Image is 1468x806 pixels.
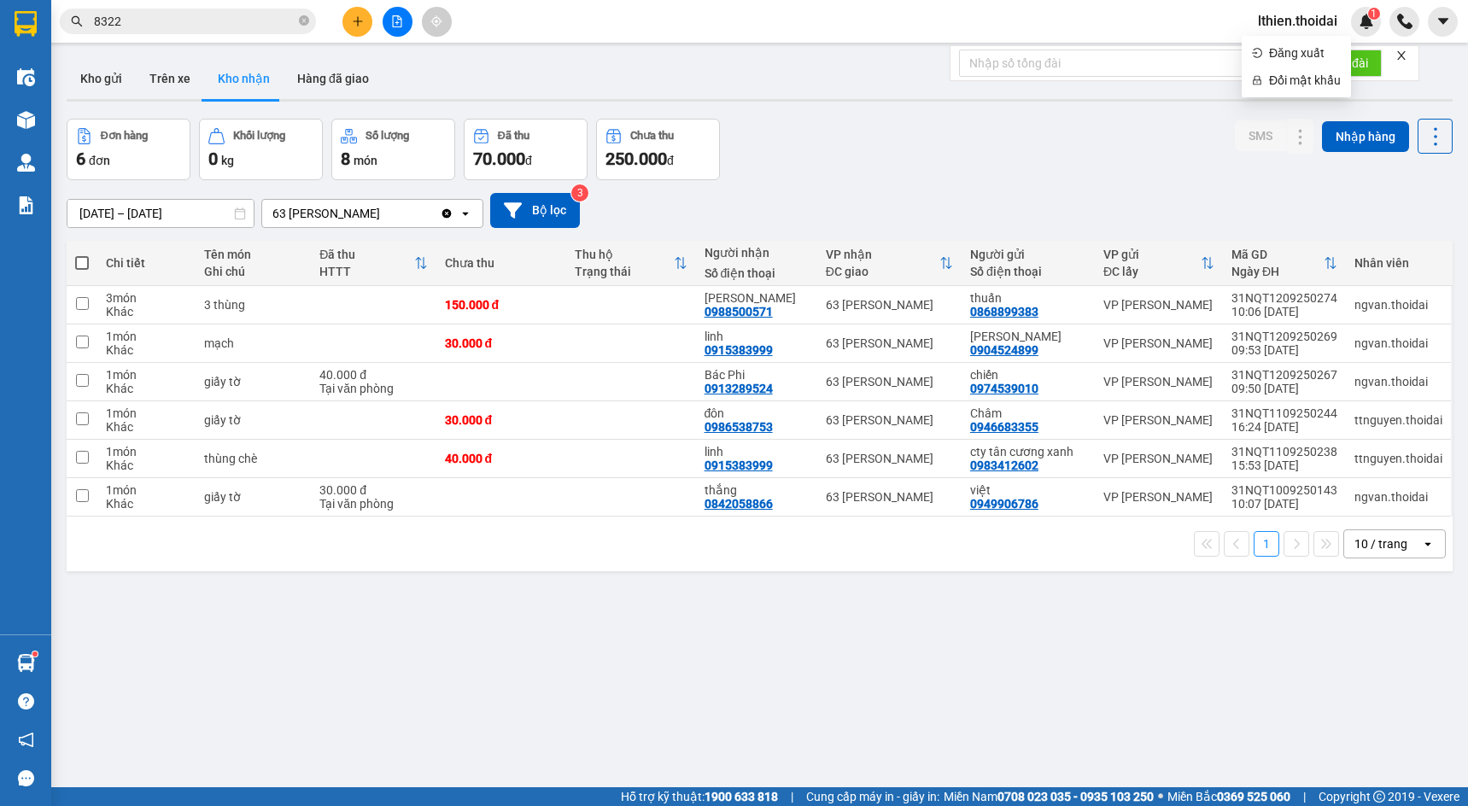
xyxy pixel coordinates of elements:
[204,452,302,465] div: thùng chè
[1231,343,1337,357] div: 09:53 [DATE]
[299,15,309,26] span: close-circle
[1103,375,1214,388] div: VP [PERSON_NAME]
[1252,75,1262,85] span: lock
[1103,452,1214,465] div: VP [PERSON_NAME]
[311,241,436,286] th: Toggle SortBy
[944,787,1154,806] span: Miền Nam
[705,343,773,357] div: 0915383999
[1359,14,1374,29] img: icon-new-feature
[705,458,773,472] div: 0915383999
[106,256,187,270] div: Chi tiết
[705,382,773,395] div: 0913289524
[106,330,187,343] div: 1 món
[826,413,953,427] div: 63 [PERSON_NAME]
[970,406,1086,420] div: Châm
[430,15,442,27] span: aim
[826,452,953,465] div: 63 [PERSON_NAME]
[1103,298,1214,312] div: VP [PERSON_NAME]
[1231,497,1337,511] div: 10:07 [DATE]
[1231,330,1337,343] div: 31NQT1209250269
[89,154,110,167] span: đơn
[970,291,1086,305] div: thuấn
[319,265,413,278] div: HTTT
[106,343,187,357] div: Khác
[208,149,218,169] span: 0
[391,15,403,27] span: file-add
[76,149,85,169] span: 6
[997,790,1154,803] strong: 0708 023 035 - 0935 103 250
[959,50,1258,77] input: Nhập số tổng đài
[1235,120,1286,151] button: SMS
[106,497,187,511] div: Khác
[621,787,778,806] span: Hỗ trợ kỹ thuật:
[445,336,558,350] div: 30.000 đ
[970,330,1086,343] div: nhật minh
[1231,445,1337,458] div: 31NQT1109250238
[67,119,190,180] button: Đơn hàng6đơn
[970,458,1038,472] div: 0983412602
[705,368,809,382] div: Bác Phi
[1354,452,1442,465] div: ttnguyen.thoidai
[204,375,302,388] div: giấy tờ
[1354,256,1442,270] div: Nhân viên
[705,406,809,420] div: đôn
[319,248,413,261] div: Đã thu
[826,490,953,504] div: 63 [PERSON_NAME]
[970,445,1086,458] div: cty tân cương xanh
[1322,121,1409,152] button: Nhập hàng
[422,7,452,37] button: aim
[106,382,187,395] div: Khác
[705,291,809,305] div: nguyễn xuân hinh
[473,149,525,169] span: 70.000
[204,413,302,427] div: giấy tờ
[1303,787,1306,806] span: |
[204,265,302,278] div: Ghi chú
[605,149,667,169] span: 250.000
[445,413,558,427] div: 30.000 đ
[106,483,187,497] div: 1 món
[705,266,809,280] div: Số điện thoại
[204,298,302,312] div: 3 thùng
[341,149,350,169] span: 8
[319,497,427,511] div: Tại văn phòng
[970,382,1038,395] div: 0974539010
[705,420,773,434] div: 0986538753
[67,58,136,99] button: Kho gửi
[17,654,35,672] img: warehouse-icon
[331,119,455,180] button: Số lượng8món
[1095,241,1223,286] th: Toggle SortBy
[1103,265,1201,278] div: ĐC lấy
[18,693,34,710] span: question-circle
[383,7,412,37] button: file-add
[1158,793,1163,800] span: ⚪️
[106,406,187,420] div: 1 món
[1436,14,1451,29] span: caret-down
[1421,537,1435,551] svg: open
[1254,531,1279,557] button: 1
[826,375,953,388] div: 63 [PERSON_NAME]
[1217,790,1290,803] strong: 0369 525 060
[204,490,302,504] div: giấy tờ
[204,336,302,350] div: mạch
[445,298,558,312] div: 150.000 đ
[204,248,302,261] div: Tên món
[1428,7,1458,37] button: caret-down
[94,12,295,31] input: Tìm tên, số ĐT hoặc mã đơn
[18,770,34,786] span: message
[1103,336,1214,350] div: VP [PERSON_NAME]
[1252,48,1262,58] span: login
[970,343,1038,357] div: 0904524899
[136,58,204,99] button: Trên xe
[970,248,1086,261] div: Người gửi
[319,483,427,497] div: 30.000 đ
[826,248,939,261] div: VP nhận
[575,248,674,261] div: Thu hộ
[1231,483,1337,497] div: 31NQT1009250143
[352,15,364,27] span: plus
[233,130,285,142] div: Khối lượng
[970,483,1086,497] div: việt
[1368,8,1380,20] sup: 1
[445,256,558,270] div: Chưa thu
[319,382,427,395] div: Tại văn phòng
[1223,241,1346,286] th: Toggle SortBy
